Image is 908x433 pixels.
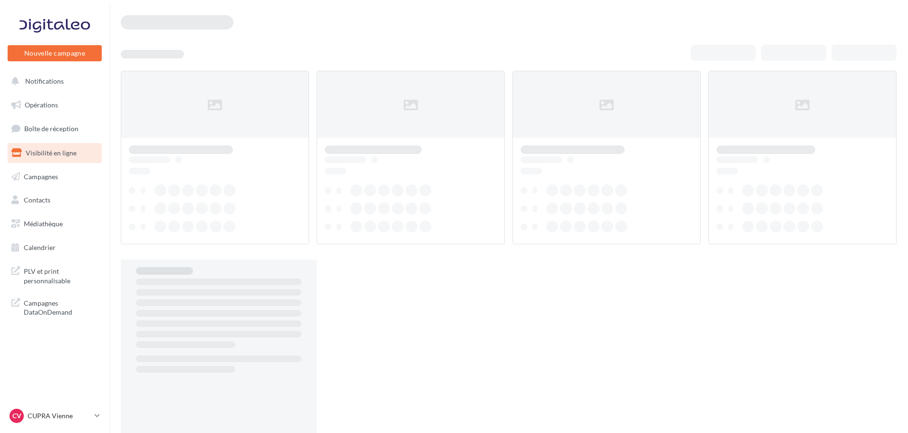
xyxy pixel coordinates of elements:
a: Visibilité en ligne [6,143,104,163]
span: CV [12,411,21,421]
span: Médiathèque [24,220,63,228]
span: Contacts [24,196,50,204]
span: Boîte de réception [24,125,78,133]
span: Campagnes [24,172,58,180]
span: Campagnes DataOnDemand [24,297,98,317]
span: Opérations [25,101,58,109]
a: Médiathèque [6,214,104,234]
a: CV CUPRA Vienne [8,407,102,425]
a: PLV et print personnalisable [6,261,104,289]
button: Nouvelle campagne [8,45,102,61]
a: Campagnes [6,167,104,187]
a: Boîte de réception [6,118,104,139]
span: Visibilité en ligne [26,149,77,157]
a: Calendrier [6,238,104,258]
a: Opérations [6,95,104,115]
button: Notifications [6,71,100,91]
a: Contacts [6,190,104,210]
span: Calendrier [24,243,56,251]
p: CUPRA Vienne [28,411,91,421]
a: Campagnes DataOnDemand [6,293,104,321]
span: PLV et print personnalisable [24,265,98,285]
span: Notifications [25,77,64,85]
